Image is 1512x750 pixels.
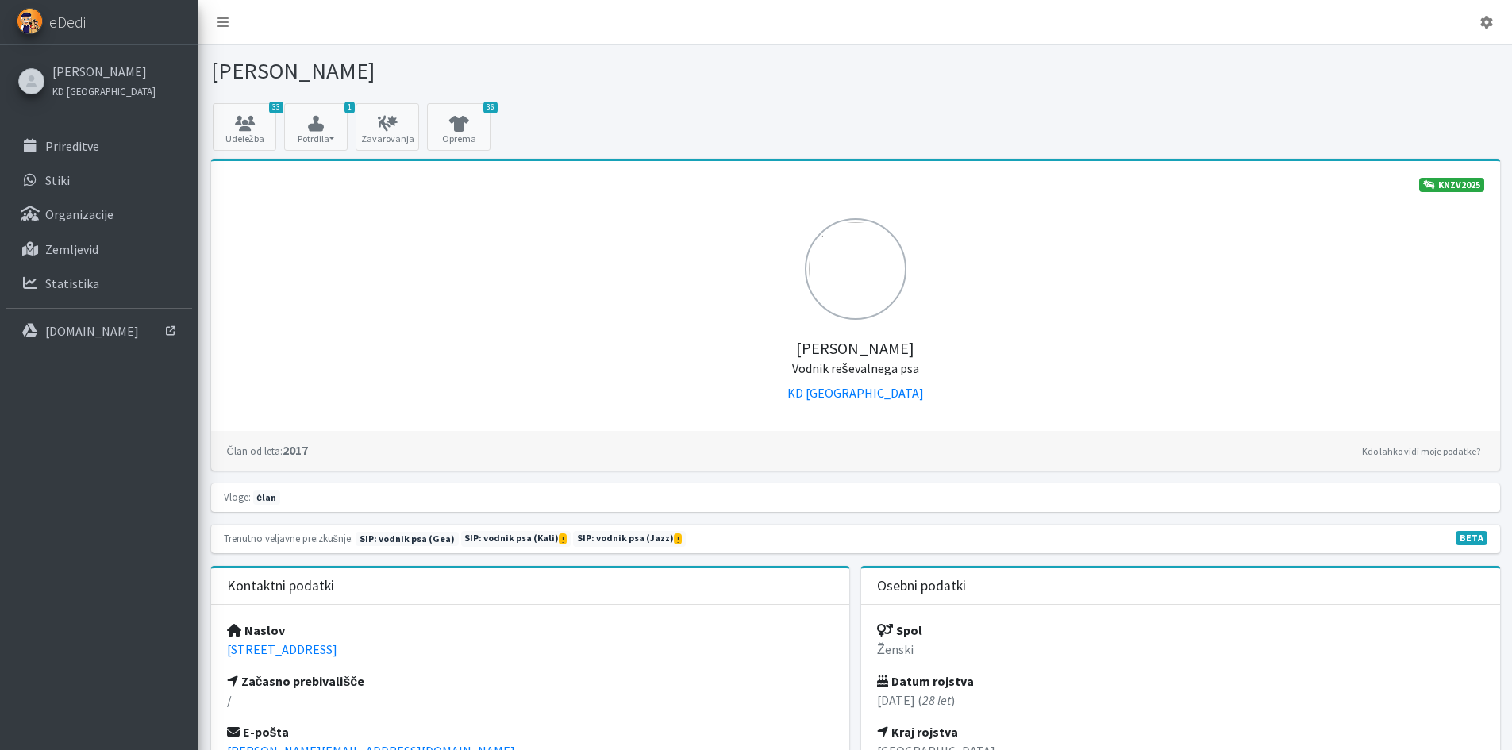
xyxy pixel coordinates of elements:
p: Statistika [45,275,99,291]
span: Kmalu preteče [674,533,682,544]
span: V fazi razvoja [1456,531,1487,545]
a: KNZV2025 [1419,178,1484,192]
span: 36 [483,102,498,113]
strong: Začasno prebivališče [227,673,365,689]
small: Član od leta: [227,444,283,457]
a: Kdo lahko vidi moje podatke? [1358,442,1484,461]
a: Statistika [6,267,192,299]
em: 28 let [922,692,951,708]
a: 36 Oprema [427,103,491,151]
a: Stiki [6,164,192,196]
p: Stiki [45,172,70,188]
p: Zemljevid [45,241,98,257]
p: Organizacije [45,206,113,222]
h1: [PERSON_NAME] [211,57,850,85]
h3: Osebni podatki [877,578,966,594]
h5: [PERSON_NAME] [227,320,1484,377]
a: KD [GEOGRAPHIC_DATA] [787,385,924,401]
button: 1 Potrdila [284,103,348,151]
a: [DOMAIN_NAME] [6,315,192,347]
span: Naslednja preizkušnja: jesen 2025 [573,531,686,547]
small: Vloge: [224,490,251,503]
strong: Datum rojstva [877,673,974,689]
p: / [227,690,834,710]
img: eDedi [17,8,43,34]
strong: Spol [877,622,922,638]
p: Prireditve [45,138,99,154]
a: [PERSON_NAME] [52,62,156,81]
a: 33 Udeležba [213,103,276,151]
span: član [253,490,280,505]
p: [DOMAIN_NAME] [45,323,139,339]
span: Kmalu preteče [559,533,567,544]
strong: 2017 [227,442,308,458]
strong: Kraj rojstva [877,724,958,740]
span: Naslednja preizkušnja: jesen 2027 [356,532,459,546]
strong: E-pošta [227,724,290,740]
h3: Kontaktni podatki [227,578,334,594]
a: KD [GEOGRAPHIC_DATA] [52,81,156,100]
a: Zavarovanja [356,103,419,151]
small: Trenutno veljavne preizkušnje: [224,532,353,544]
strong: Naslov [227,622,285,638]
span: 33 [269,102,283,113]
a: Zemljevid [6,233,192,265]
p: Ženski [877,640,1484,659]
a: Prireditve [6,130,192,162]
small: KD [GEOGRAPHIC_DATA] [52,85,156,98]
span: eDedi [49,10,86,34]
a: Organizacije [6,198,192,230]
span: Naslednja preizkušnja: jesen 2025 [461,531,571,547]
p: [DATE] ( ) [877,690,1484,710]
small: Vodnik reševalnega psa [792,360,919,376]
span: 1 [344,102,355,113]
a: [STREET_ADDRESS] [227,641,337,657]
